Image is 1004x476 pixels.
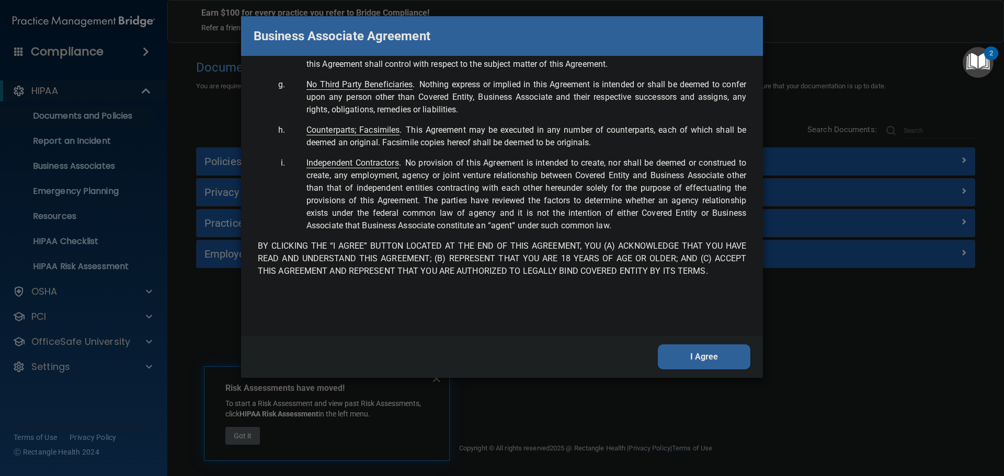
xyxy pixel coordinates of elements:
[306,125,402,135] span: .
[963,47,994,78] button: Open Resource Center, 2 new notifications
[306,79,415,89] span: .
[258,240,746,277] p: BY CLICKING THE “I AGREE” BUTTON LOCATED AT THE END OF THIS AGREEMENT, YOU (A) ACKNOWLEDGE THAT Y...
[254,25,430,48] p: Business Associate Agreement
[658,344,750,369] button: I Agree
[287,78,746,116] li: Nothing express or implied in this Agreement is intended or shall be deemed to confer upon any pe...
[306,79,413,90] span: No Third Party Beneficiaries
[306,125,400,135] span: Counterparts; Facsimiles
[306,158,401,168] span: .
[989,53,993,67] div: 2
[306,158,399,168] span: Independent Contractors
[287,157,746,232] li: No provision of this Agreement is intended to create, nor shall be deemed or construed to create,...
[287,124,746,149] li: This Agreement may be executed in any number of counterparts, each of which shall be deemed an or...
